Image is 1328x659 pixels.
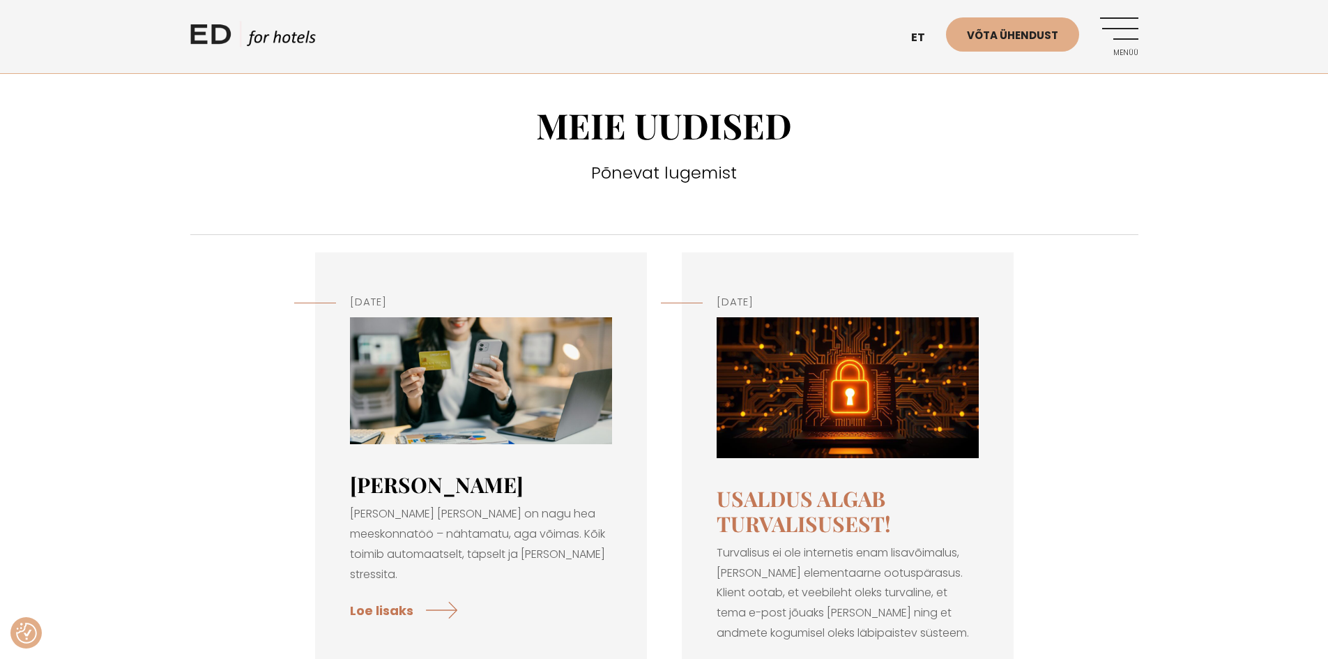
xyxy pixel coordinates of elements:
[190,160,1138,185] h3: Põnevat lugemist
[190,105,1138,146] h1: MEIE UUDISED
[16,623,37,644] img: Revisit consent button
[904,21,946,55] a: et
[350,471,524,499] a: [PERSON_NAME]
[717,485,891,538] a: Usaldus algab turvalisusest!
[1100,17,1138,56] a: Menüü
[350,591,462,628] a: Loe lisaks
[1100,49,1138,57] span: Menüü
[717,543,979,644] p: Turvalisus ei ole internetis enam lisavõimalus, [PERSON_NAME] elementaarne ootuspärasus. Klient o...
[946,17,1079,52] a: Võta ühendust
[16,623,37,644] button: Nõusolekueelistused
[190,21,316,56] a: ED HOTELS
[717,294,979,310] h5: [DATE]
[350,294,612,310] h5: [DATE]
[350,504,612,584] p: [PERSON_NAME] [PERSON_NAME] on nagu hea meeskonnatöö – nähtamatu, aga võimas. Kõik toimib automaa...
